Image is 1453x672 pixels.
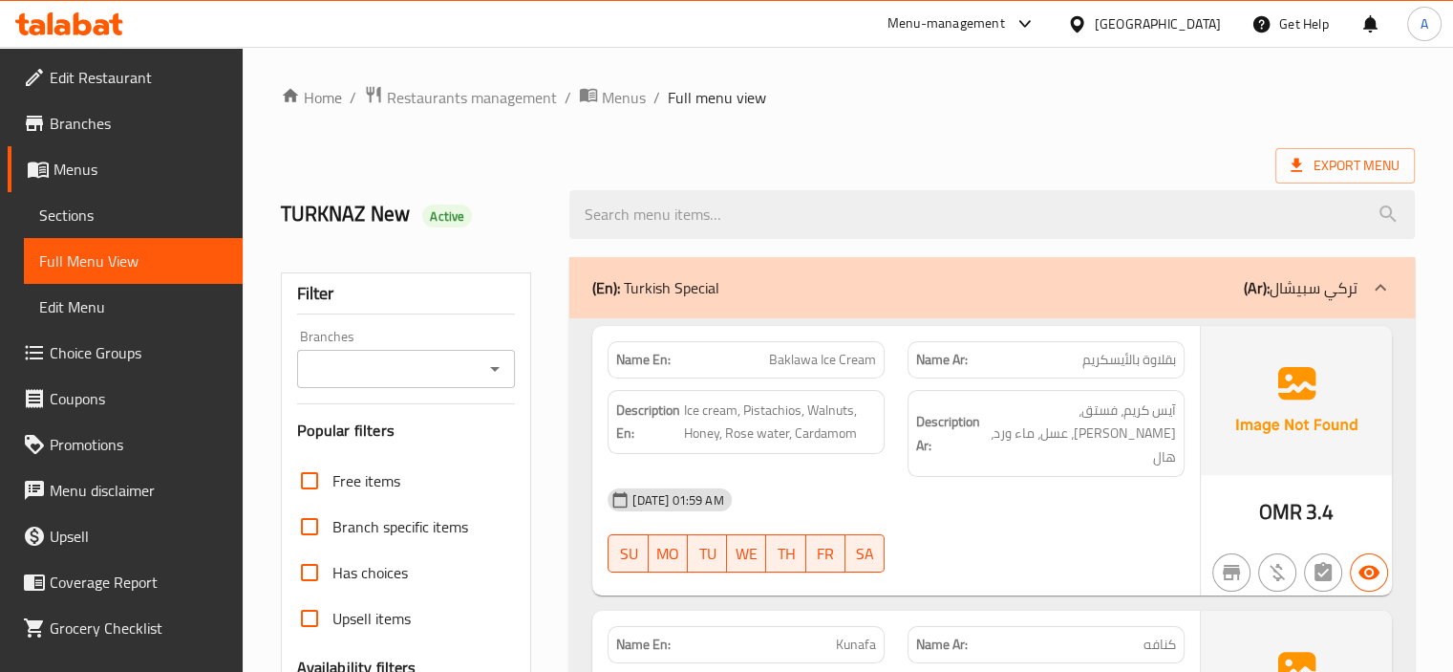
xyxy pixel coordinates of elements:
[350,86,356,109] li: /
[8,376,243,422] a: Coupons
[1350,553,1388,592] button: Available
[422,205,472,228] div: Active
[8,605,243,651] a: Grocery Checklist
[50,479,227,502] span: Menu disclaimer
[281,200,547,228] h2: TURKNAZ New
[579,85,646,110] a: Menus
[814,540,838,568] span: FR
[8,100,243,146] a: Branches
[50,433,227,456] span: Promotions
[39,204,227,227] span: Sections
[8,54,243,100] a: Edit Restaurant
[887,12,1005,35] div: Menu-management
[281,86,342,109] a: Home
[916,350,968,370] strong: Name Ar:
[1304,553,1342,592] button: Not has choices
[8,559,243,605] a: Coverage Report
[24,192,243,238] a: Sections
[39,249,227,272] span: Full Menu View
[422,207,472,226] span: Active
[984,399,1176,469] span: آيس كريم، فستق، جوز، عسل، ماء ورد، هال
[332,607,411,630] span: Upsell items
[602,86,646,109] span: Menus
[695,540,719,568] span: TU
[806,534,845,573] button: FR
[727,534,766,573] button: WE
[53,158,227,181] span: Menus
[387,86,557,109] span: Restaurants management
[916,410,980,457] strong: Description Ar:
[50,66,227,89] span: Edit Restaurant
[8,146,243,192] a: Menus
[50,341,227,364] span: Choice Groups
[1244,273,1270,302] b: (Ar):
[625,491,731,509] span: [DATE] 01:59 AM
[1082,350,1176,370] span: بقلاوة بالأيسكريم
[1306,493,1334,531] span: 3.4
[1291,154,1400,178] span: Export Menu
[916,635,968,655] strong: Name Ar:
[50,617,227,639] span: Grocery Checklist
[297,273,516,314] div: Filter
[845,534,885,573] button: SA
[332,515,468,538] span: Branch specific items
[8,467,243,513] a: Menu disclaimer
[1275,148,1415,184] span: Export Menu
[8,422,243,467] a: Promotions
[592,276,719,299] p: Turkish Special
[281,85,1415,110] nav: breadcrumb
[836,635,876,655] span: Kunafa
[297,420,516,442] h3: Popular filters
[656,540,680,568] span: MO
[649,534,688,573] button: MO
[616,540,640,568] span: SU
[766,534,805,573] button: TH
[616,399,680,445] strong: Description En:
[332,561,408,584] span: Has choices
[481,356,508,382] button: Open
[50,571,227,594] span: Coverage Report
[616,350,671,370] strong: Name En:
[608,534,648,573] button: SU
[8,330,243,376] a: Choice Groups
[8,513,243,559] a: Upsell
[668,86,766,109] span: Full menu view
[24,238,243,284] a: Full Menu View
[1421,13,1428,34] span: A
[1212,553,1250,592] button: Not branch specific item
[1095,13,1221,34] div: [GEOGRAPHIC_DATA]
[565,86,571,109] li: /
[364,85,557,110] a: Restaurants management
[50,525,227,548] span: Upsell
[774,540,798,568] span: TH
[616,635,671,655] strong: Name En:
[1143,635,1176,655] span: كنافه
[1259,493,1302,531] span: OMR
[769,350,876,370] span: Baklawa Ice Cream
[688,534,727,573] button: TU
[735,540,759,568] span: WE
[684,399,876,445] span: Ice cream, Pistachios, Walnuts, Honey, Rose water, Cardamom
[569,257,1415,318] div: (En): Turkish Special(Ar):تركي سبيشال
[1258,553,1296,592] button: Purchased item
[50,112,227,135] span: Branches
[24,284,243,330] a: Edit Menu
[853,540,877,568] span: SA
[332,469,400,492] span: Free items
[39,295,227,318] span: Edit Menu
[1244,276,1357,299] p: تركي سبيشال
[50,387,227,410] span: Coupons
[653,86,660,109] li: /
[592,273,620,302] b: (En):
[1201,326,1392,475] img: Ae5nvW7+0k+MAAAAAElFTkSuQmCC
[569,190,1415,239] input: search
